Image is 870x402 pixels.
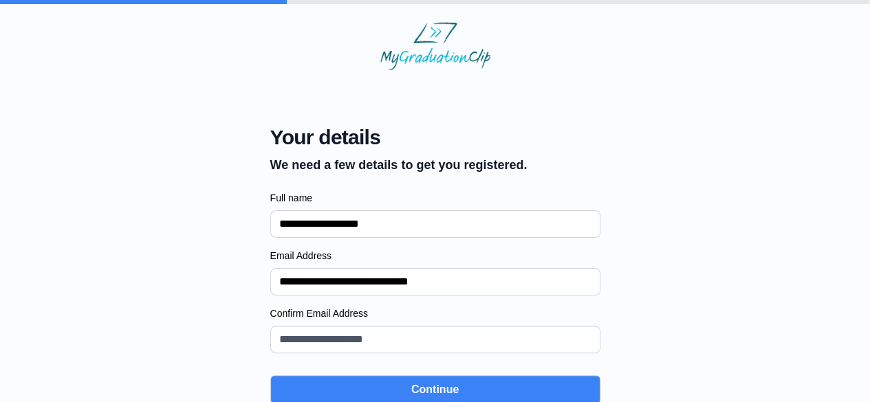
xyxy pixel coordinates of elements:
span: Your details [270,125,528,150]
img: MyGraduationClip [380,22,490,70]
label: Email Address [270,249,600,263]
p: We need a few details to get you registered. [270,155,528,175]
label: Full name [270,191,600,205]
label: Confirm Email Address [270,306,600,320]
